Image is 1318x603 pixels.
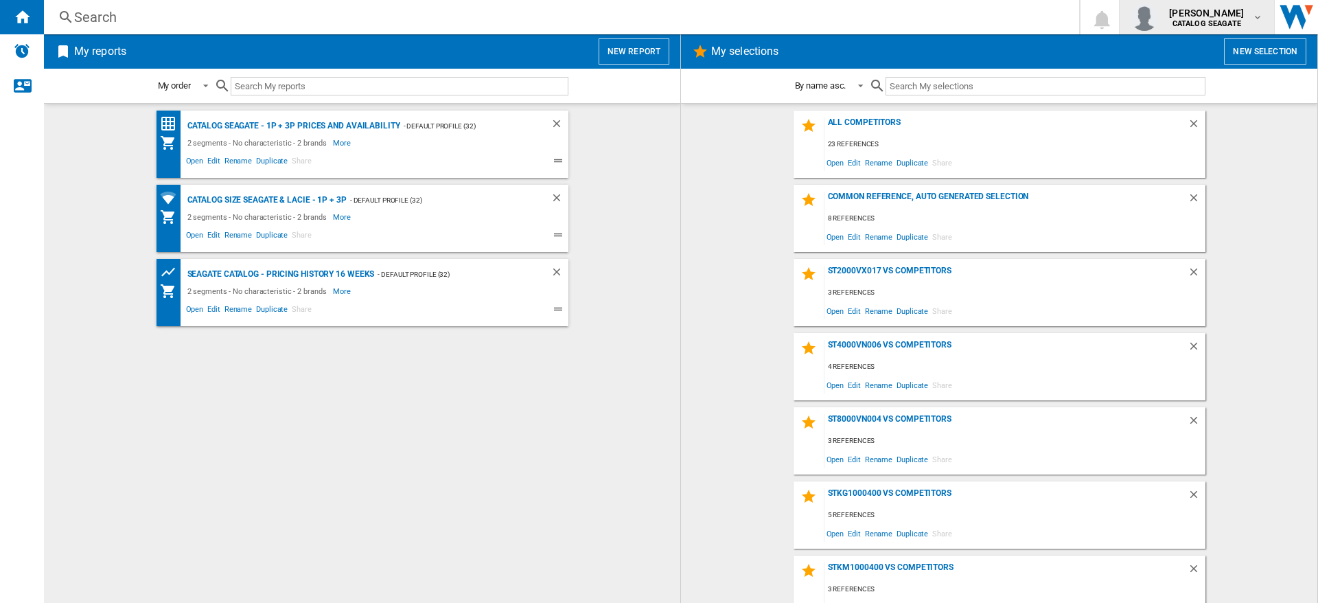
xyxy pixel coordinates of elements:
[254,155,290,171] span: Duplicate
[886,77,1205,95] input: Search My selections
[551,117,568,135] div: Delete
[14,43,30,59] img: alerts-logo.svg
[205,229,222,245] span: Edit
[205,303,222,319] span: Edit
[158,80,191,91] div: My order
[1188,562,1205,581] div: Delete
[930,153,954,172] span: Share
[1188,488,1205,507] div: Delete
[846,376,863,394] span: Edit
[824,581,1205,598] div: 3 references
[824,192,1188,210] div: Common reference, auto generated selection
[824,359,1205,376] div: 4 references
[930,524,954,543] span: Share
[333,283,353,299] span: More
[205,155,222,171] span: Edit
[846,301,863,320] span: Edit
[894,376,930,394] span: Duplicate
[160,209,184,225] div: My Assortment
[824,488,1188,507] div: STKG1000400 vs competitors
[551,192,568,209] div: Delete
[824,414,1188,433] div: ST8000VN004 VS Competitors
[184,117,400,135] div: Catalog Seagate - 1P + 3P prices and availability
[824,227,846,246] span: Open
[863,524,894,543] span: Rename
[1188,266,1205,284] div: Delete
[333,209,353,225] span: More
[708,38,781,65] h2: My selections
[184,135,334,151] div: 2 segments - No characteristic - 2 brands
[824,562,1188,581] div: STKM1000400 VS competitors
[894,227,930,246] span: Duplicate
[894,524,930,543] span: Duplicate
[846,153,863,172] span: Edit
[824,153,846,172] span: Open
[222,303,254,319] span: Rename
[824,301,846,320] span: Open
[1224,38,1306,65] button: New selection
[1188,117,1205,136] div: Delete
[347,192,523,209] div: - Default profile (32)
[824,284,1205,301] div: 3 references
[290,229,314,245] span: Share
[863,153,894,172] span: Rename
[894,153,930,172] span: Duplicate
[1188,414,1205,433] div: Delete
[599,38,669,65] button: New report
[795,80,846,91] div: By name asc.
[290,303,314,319] span: Share
[222,229,254,245] span: Rename
[930,227,954,246] span: Share
[374,266,522,283] div: - Default profile (32)
[824,136,1205,153] div: 23 references
[184,209,334,225] div: 2 segments - No characteristic - 2 brands
[290,155,314,171] span: Share
[222,155,254,171] span: Rename
[824,433,1205,450] div: 3 references
[74,8,1043,27] div: Search
[184,283,334,299] div: 2 segments - No characteristic - 2 brands
[894,301,930,320] span: Duplicate
[894,450,930,468] span: Duplicate
[863,227,894,246] span: Rename
[1188,340,1205,359] div: Delete
[71,38,129,65] h2: My reports
[231,77,568,95] input: Search My reports
[160,115,184,133] div: Price Matrix
[930,376,954,394] span: Share
[160,283,184,299] div: My Assortment
[184,155,206,171] span: Open
[846,524,863,543] span: Edit
[863,301,894,320] span: Rename
[1131,3,1158,31] img: profile.jpg
[863,376,894,394] span: Rename
[400,117,523,135] div: - Default profile (32)
[333,135,353,151] span: More
[551,266,568,283] div: Delete
[930,301,954,320] span: Share
[254,229,290,245] span: Duplicate
[863,450,894,468] span: Rename
[824,376,846,394] span: Open
[1169,6,1244,20] span: [PERSON_NAME]
[184,303,206,319] span: Open
[824,340,1188,359] div: ST4000VN006 VS Competitors
[184,192,347,209] div: Catalog size Seagate & LaCie - 1P + 3P
[824,266,1188,284] div: ST2000VX017 vs competitors
[1172,19,1241,28] b: CATALOG SEAGATE
[184,266,375,283] div: Seagate Catalog - Pricing history 16 weeks
[930,450,954,468] span: Share
[824,507,1205,524] div: 5 references
[846,227,863,246] span: Edit
[160,264,184,281] div: Product prices grid
[184,229,206,245] span: Open
[824,524,846,543] span: Open
[824,117,1188,136] div: All Competitors
[160,135,184,151] div: My Assortment
[824,450,846,468] span: Open
[824,210,1205,227] div: 8 references
[254,303,290,319] span: Duplicate
[1188,192,1205,210] div: Delete
[160,190,184,207] div: Retailers coverage
[846,450,863,468] span: Edit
